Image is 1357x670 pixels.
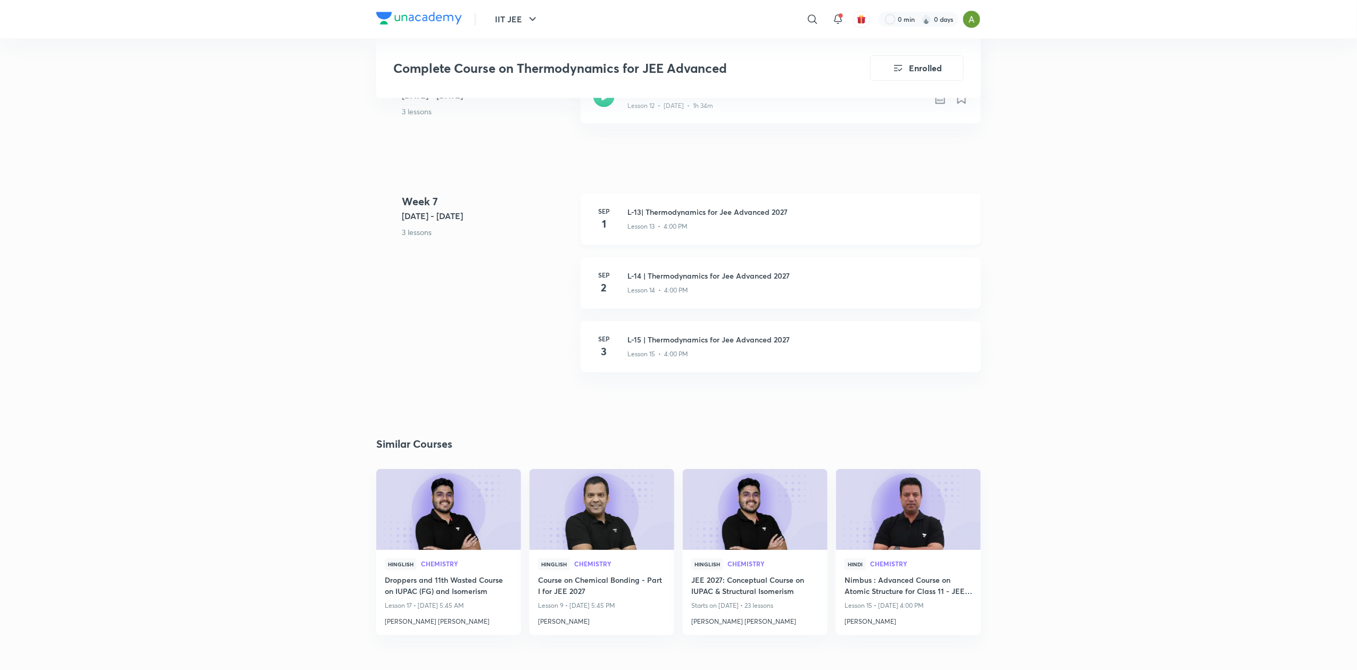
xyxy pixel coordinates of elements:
[870,55,964,81] button: Enrolled
[593,206,615,216] h6: Sep
[691,558,723,570] span: Hinglish
[593,280,615,296] h4: 2
[581,73,981,136] a: L-12 | Thermodynamics for Jee Advanced 2027Lesson 12 • [DATE] • 1h 34m
[627,349,688,359] p: Lesson 15 • 4:00 PM
[845,613,972,626] a: [PERSON_NAME]
[538,613,666,626] a: [PERSON_NAME]
[421,560,512,568] a: Chemistry
[845,574,972,599] a: Nimbus : Advanced Course on Atomic Structure for Class 11 - JEE 2027
[402,210,572,222] h5: [DATE] - [DATE]
[681,468,829,551] img: new-thumbnail
[963,10,981,28] img: Ajay A
[627,222,688,231] p: Lesson 13 • 4:00 PM
[528,468,675,551] img: new-thumbnail
[376,436,452,452] h2: Similar Courses
[581,257,981,321] a: Sep2L-14 | Thermodynamics for Jee Advanced 2027Lesson 14 • 4:00 PM
[402,227,572,238] p: 3 lessons
[691,599,819,613] p: Starts on [DATE] • 23 lessons
[853,11,870,28] button: avatar
[529,469,674,550] a: new-thumbnail
[627,334,968,345] h3: L-15 | Thermodynamics for Jee Advanced 2027
[593,216,615,232] h4: 1
[574,560,666,568] a: Chemistry
[627,270,968,281] h3: L-14 | Thermodynamics for Jee Advanced 2027
[538,599,666,613] p: Lesson 9 • [DATE] 5:45 PM
[691,613,819,626] a: [PERSON_NAME] [PERSON_NAME]
[727,560,819,567] span: Chemistry
[402,106,572,117] p: 3 lessons
[627,286,688,295] p: Lesson 14 • 4:00 PM
[921,14,932,24] img: streak
[581,321,981,385] a: Sep3L-15 | Thermodynamics for Jee Advanced 2027Lesson 15 • 4:00 PM
[385,558,417,570] span: Hinglish
[845,558,866,570] span: Hindi
[627,206,968,217] h3: L-13| Thermodynamics for Jee Advanced 2027
[489,9,545,30] button: IIT JEE
[834,468,982,551] img: new-thumbnail
[845,599,972,613] p: Lesson 15 • [DATE] 4:00 PM
[857,14,866,24] img: avatar
[593,344,615,359] h4: 3
[385,613,512,626] a: [PERSON_NAME] [PERSON_NAME]
[593,270,615,280] h6: Sep
[421,560,512,567] span: Chemistry
[683,469,828,550] a: new-thumbnail
[727,560,819,568] a: Chemistry
[574,560,666,567] span: Chemistry
[385,574,512,599] a: Droppers and 11th Wasted Course on IUPAC (FG) and Isomerism
[870,560,972,567] span: Chemistry
[870,560,972,568] a: Chemistry
[376,469,521,550] a: new-thumbnail
[385,599,512,613] p: Lesson 17 • [DATE] 5:45 AM
[376,12,462,27] a: Company Logo
[538,574,666,599] a: Course on Chemical Bonding - Part I for JEE 2027
[836,469,981,550] a: new-thumbnail
[393,61,810,76] h3: Complete Course on Thermodynamics for JEE Advanced
[627,101,713,111] p: Lesson 12 • [DATE] • 1h 34m
[402,194,572,210] h4: Week 7
[376,12,462,24] img: Company Logo
[538,558,570,570] span: Hinglish
[691,574,819,599] a: JEE 2027: Conceptual Course on IUPAC & Structural Isomerism
[593,334,615,344] h6: Sep
[375,468,522,551] img: new-thumbnail
[581,194,981,257] a: Sep1L-13| Thermodynamics for Jee Advanced 2027Lesson 13 • 4:00 PM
